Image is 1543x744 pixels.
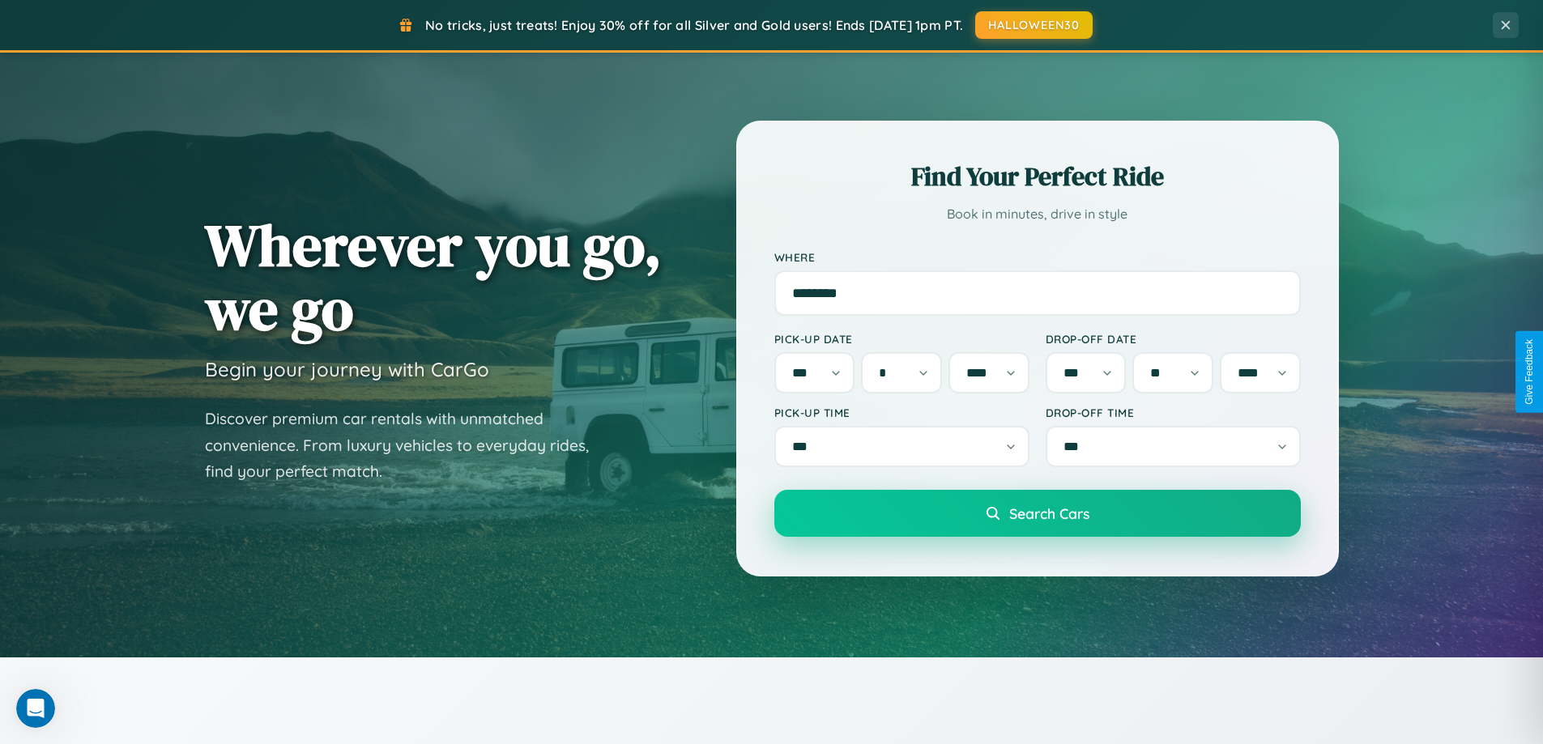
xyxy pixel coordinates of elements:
[1009,504,1089,522] span: Search Cars
[1524,339,1535,405] div: Give Feedback
[774,250,1301,264] label: Where
[774,490,1301,537] button: Search Cars
[774,406,1029,419] label: Pick-up Time
[205,406,610,485] p: Discover premium car rentals with unmatched convenience. From luxury vehicles to everyday rides, ...
[975,11,1093,39] button: HALLOWEEN30
[205,213,662,341] h1: Wherever you go, we go
[1046,332,1301,346] label: Drop-off Date
[1046,406,1301,419] label: Drop-off Time
[425,17,963,33] span: No tricks, just treats! Enjoy 30% off for all Silver and Gold users! Ends [DATE] 1pm PT.
[774,159,1301,194] h2: Find Your Perfect Ride
[774,202,1301,226] p: Book in minutes, drive in style
[205,357,489,381] h3: Begin your journey with CarGo
[16,689,55,728] iframe: Intercom live chat
[774,332,1029,346] label: Pick-up Date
